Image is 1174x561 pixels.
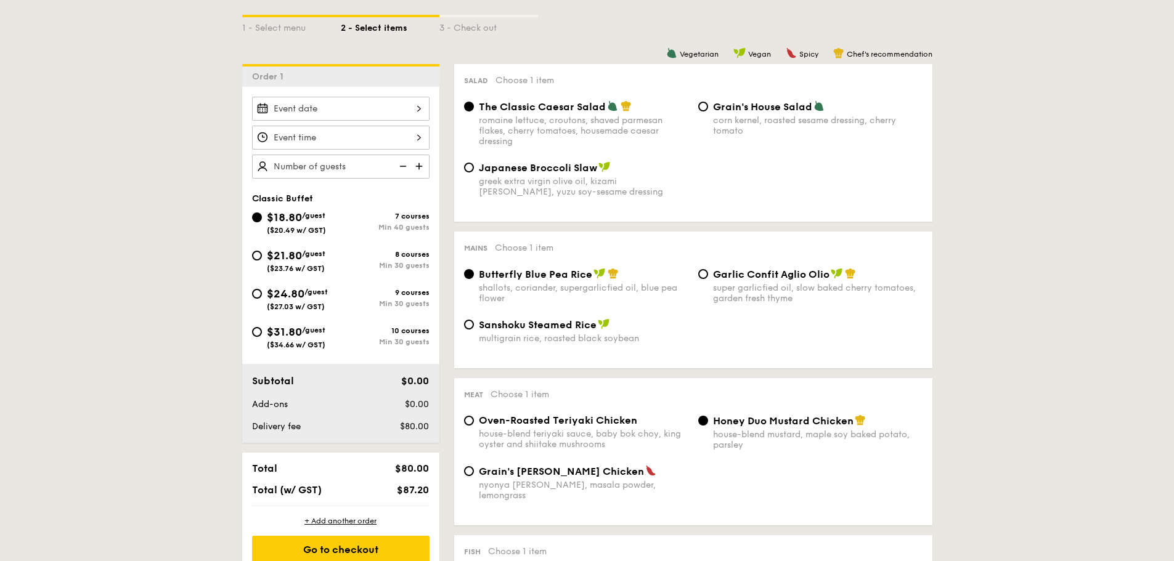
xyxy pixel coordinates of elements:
[464,269,474,279] input: Butterfly Blue Pea Riceshallots, coriander, supergarlicfied oil, blue pea flower
[479,268,592,280] span: Butterfly Blue Pea Rice
[341,250,430,259] div: 8 courses
[267,325,302,339] span: $31.80
[304,288,328,296] span: /guest
[302,249,325,258] span: /guest
[845,268,856,279] img: icon-chef-hat.a58ddaea.svg
[713,268,830,280] span: Garlic Confit Aglio Olio
[464,390,483,399] span: Meat
[479,115,688,147] div: romaine lettuce, croutons, shaved parmesan flakes, cherry tomatoes, housemade caesar dressing
[479,429,688,450] div: house-blend teriyaki sauce, baby bok choy, king oyster and shiitake mushrooms
[252,212,262,222] input: $18.80/guest($20.49 w/ GST)7 coursesMin 40 guests
[479,466,644,477] span: Grain's [PERSON_NAME] Chicken
[698,269,708,279] input: Garlic Confit Aglio Oliosuper garlicfied oil, slow baked cherry tomatoes, garden fresh thyme
[252,97,430,121] input: Event date
[341,299,430,308] div: Min 30 guests
[786,47,797,59] img: icon-spicy.37a8142b.svg
[341,288,430,297] div: 9 courses
[621,100,632,111] img: icon-chef-hat.a58ddaea.svg
[252,516,430,526] div: + Add another order
[593,268,606,279] img: icon-vegan.f8ff3823.svg
[479,480,688,501] div: nyonya [PERSON_NAME], masala powder, lemongrass
[252,484,322,496] span: Total (w/ GST)
[855,414,866,426] img: icon-chef-hat.a58ddaea.svg
[713,101,812,113] span: Grain's House Salad
[242,17,341,34] div: 1 - Select menu
[267,287,304,301] span: $24.80
[411,155,430,178] img: icon-add.58712e84.svg
[464,76,488,85] span: Salad
[831,268,843,279] img: icon-vegan.f8ff3823.svg
[252,399,288,410] span: Add-ons
[341,326,430,335] div: 10 courses
[252,327,262,337] input: $31.80/guest($34.66 w/ GST)10 coursesMin 30 guests
[252,193,313,204] span: Classic Buffet
[252,126,430,150] input: Event time
[464,416,474,426] input: Oven-Roasted Teriyaki Chickenhouse-blend teriyaki sauce, baby bok choy, king oyster and shiitake ...
[680,50,719,59] span: Vegetarian
[607,100,618,111] img: icon-vegetarian.fe4039eb.svg
[341,261,430,270] div: Min 30 guests
[464,102,474,111] input: The Classic Caesar Saladromaine lettuce, croutons, shaved parmesan flakes, cherry tomatoes, house...
[252,155,430,179] input: Number of guests
[267,211,302,224] span: $18.80
[713,115,923,136] div: corn kernel, roasted sesame dressing, cherry tomato
[495,243,553,253] span: Choose 1 item
[833,47,844,59] img: icon-chef-hat.a58ddaea.svg
[479,283,688,304] div: shallots, coriander, supergarlicfied oil, blue pea flower
[713,429,923,450] div: house-blend mustard, maple soy baked potato, parsley
[464,244,487,252] span: Mains
[302,326,325,334] span: /guest
[252,375,294,387] span: Subtotal
[645,465,656,476] img: icon-spicy.37a8142b.svg
[341,212,430,220] div: 7 courses
[598,161,611,172] img: icon-vegan.f8ff3823.svg
[733,47,746,59] img: icon-vegan.f8ff3823.svg
[395,462,429,474] span: $80.00
[393,155,411,178] img: icon-reduce.1d2dbef1.svg
[813,100,825,111] img: icon-vegetarian.fe4039eb.svg
[252,71,288,82] span: Order 1
[439,17,538,34] div: 3 - Check out
[267,249,302,262] span: $21.80
[401,375,429,387] span: $0.00
[252,421,301,432] span: Delivery fee
[397,484,429,496] span: $87.20
[748,50,771,59] span: Vegan
[479,333,688,344] div: multigrain rice, roasted black soybean
[488,546,547,557] span: Choose 1 item
[847,50,932,59] span: Chef's recommendation
[302,211,325,220] span: /guest
[479,319,597,331] span: Sanshoku Steamed Rice
[479,162,597,174] span: Japanese Broccoli Slaw
[598,318,610,329] img: icon-vegan.f8ff3823.svg
[713,415,854,427] span: Honey Duo Mustard Chicken
[608,268,619,279] img: icon-chef-hat.a58ddaea.svg
[698,416,708,426] input: Honey Duo Mustard Chickenhouse-blend mustard, maple soy baked potato, parsley
[479,176,688,197] div: greek extra virgin olive oil, kizami [PERSON_NAME], yuzu soy-sesame dressing
[267,302,325,311] span: ($27.03 w/ GST)
[252,289,262,299] input: $24.80/guest($27.03 w/ GST)9 coursesMin 30 guests
[341,337,430,346] div: Min 30 guests
[479,414,637,426] span: Oven-Roasted Teriyaki Chicken
[713,283,923,304] div: super garlicfied oil, slow baked cherry tomatoes, garden fresh thyme
[799,50,818,59] span: Spicy
[491,389,549,400] span: Choose 1 item
[464,547,481,556] span: Fish
[341,223,430,232] div: Min 40 guests
[464,320,474,329] input: Sanshoku Steamed Ricemultigrain rice, roasted black soybean
[400,421,429,432] span: $80.00
[252,251,262,260] input: $21.80/guest($23.76 w/ GST)8 coursesMin 30 guests
[252,462,277,474] span: Total
[464,163,474,172] input: Japanese Broccoli Slawgreek extra virgin olive oil, kizami [PERSON_NAME], yuzu soy-sesame dressing
[464,466,474,476] input: Grain's [PERSON_NAME] Chickennyonya [PERSON_NAME], masala powder, lemongrass
[267,341,325,349] span: ($34.66 w/ GST)
[341,17,439,34] div: 2 - Select items
[666,47,677,59] img: icon-vegetarian.fe4039eb.svg
[698,102,708,111] input: Grain's House Saladcorn kernel, roasted sesame dressing, cherry tomato
[267,264,325,273] span: ($23.76 w/ GST)
[495,75,554,86] span: Choose 1 item
[405,399,429,410] span: $0.00
[267,226,326,235] span: ($20.49 w/ GST)
[479,101,606,113] span: The Classic Caesar Salad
